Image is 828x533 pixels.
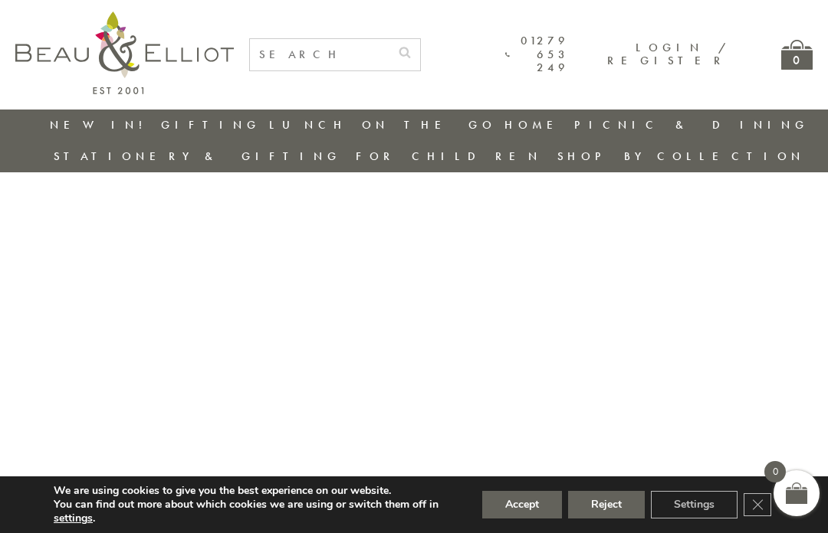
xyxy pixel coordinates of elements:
a: Lunch On The Go [269,117,496,132]
a: Stationery & Gifting [54,149,341,164]
a: Shop by collection [557,149,805,164]
a: Login / Register [607,40,728,68]
a: 0 [781,40,813,70]
p: You can find out more about which cookies we are using or switch them off in . [54,498,455,525]
a: Picnic & Dining [574,117,809,132]
input: SEARCH [250,39,389,70]
a: For Children [356,149,542,164]
img: logo [15,11,234,94]
a: Gifting [161,117,261,132]
button: settings [54,512,93,525]
button: Reject [568,491,645,518]
a: New in! [50,117,153,132]
button: Settings [651,491,738,518]
span: 0 [764,461,786,482]
button: Accept [482,491,562,518]
button: Close GDPR Cookie Banner [744,493,771,516]
a: Home [504,117,566,132]
p: We are using cookies to give you the best experience on our website. [54,484,455,498]
a: 01279 653 249 [505,34,569,74]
